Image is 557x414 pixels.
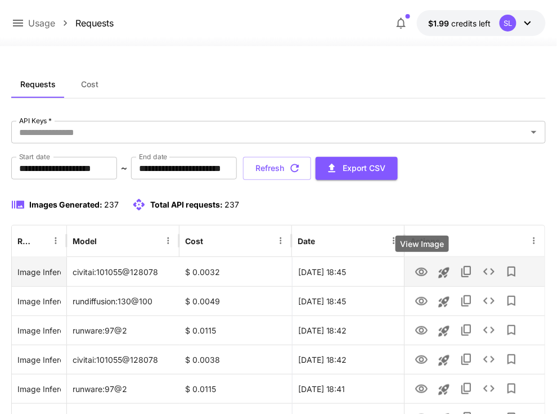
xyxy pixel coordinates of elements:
[478,319,500,341] button: See details
[316,157,398,180] button: Export CSV
[292,316,405,345] div: 31 Aug, 2025 18:42
[98,233,114,249] button: Sort
[20,79,56,89] span: Requests
[526,124,542,140] button: Open
[224,200,239,209] span: 237
[455,348,478,371] button: Copy TaskUUID
[104,200,119,209] span: 237
[428,17,491,29] div: $1.9863
[410,289,433,312] button: View Image
[160,233,176,249] button: Menu
[433,320,455,343] button: Launch in playground
[17,258,61,286] div: Click to copy prompt
[292,257,405,286] div: 31 Aug, 2025 18:45
[500,377,523,400] button: Add to library
[67,286,179,316] div: rundiffusion:130@100
[75,16,114,30] a: Requests
[139,152,167,161] label: End date
[243,157,311,180] button: Refresh
[316,233,332,249] button: Sort
[428,19,451,28] span: $1.99
[455,319,478,341] button: Copy TaskUUID
[17,287,61,316] div: Click to copy prompt
[433,349,455,372] button: Launch in playground
[500,290,523,312] button: Add to library
[81,79,98,89] span: Cost
[455,377,478,400] button: Copy TaskUUID
[179,316,292,345] div: $ 0.0115
[417,10,546,36] button: $1.9863SL
[28,16,114,30] nav: breadcrumb
[179,345,292,374] div: $ 0.0038
[455,260,478,283] button: Copy TaskUUID
[17,316,61,345] div: Click to copy prompt
[396,236,449,252] div: View Image
[292,374,405,403] div: 31 Aug, 2025 18:41
[17,375,61,403] div: Click to copy prompt
[410,318,433,341] button: View Image
[433,262,455,284] button: Launch in playground
[410,348,433,371] button: View Image
[29,200,102,209] span: Images Generated:
[526,233,542,249] button: Menu
[121,161,127,175] p: ~
[204,233,220,249] button: Sort
[451,19,491,28] span: credits left
[478,377,500,400] button: See details
[500,319,523,341] button: Add to library
[500,15,516,31] div: SL
[410,377,433,400] button: View Image
[19,116,52,125] label: API Keys
[500,348,523,371] button: Add to library
[32,233,48,249] button: Sort
[500,260,523,283] button: Add to library
[478,290,500,312] button: See details
[185,236,203,246] div: Cost
[478,348,500,371] button: See details
[292,286,405,316] div: 31 Aug, 2025 18:45
[433,291,455,313] button: Launch in playground
[150,200,223,209] span: Total API requests:
[19,152,50,161] label: Start date
[179,257,292,286] div: $ 0.0032
[17,236,31,246] div: Request
[386,233,402,249] button: Menu
[67,345,179,374] div: civitai:101055@128078
[298,236,315,246] div: Date
[455,290,478,312] button: Copy TaskUUID
[478,260,500,283] button: See details
[67,257,179,286] div: civitai:101055@128078
[292,345,405,374] div: 31 Aug, 2025 18:42
[28,16,55,30] a: Usage
[73,236,97,246] div: Model
[273,233,289,249] button: Menu
[179,286,292,316] div: $ 0.0049
[67,316,179,345] div: runware:97@2
[48,233,64,249] button: Menu
[67,374,179,403] div: runware:97@2
[433,379,455,401] button: Launch in playground
[410,260,433,283] button: View Image
[17,345,61,374] div: Click to copy prompt
[179,374,292,403] div: $ 0.0115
